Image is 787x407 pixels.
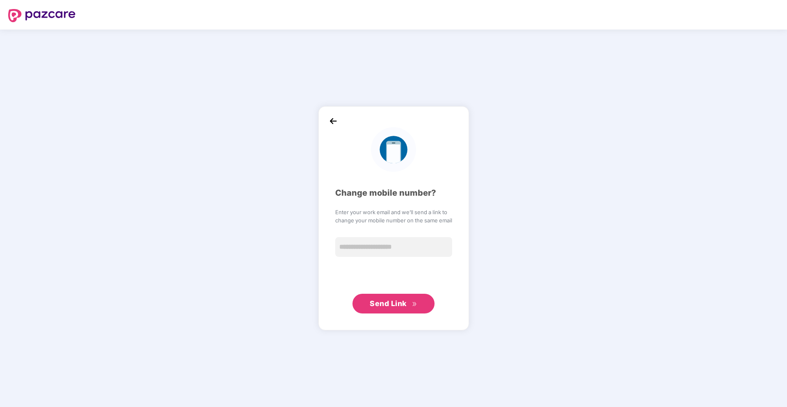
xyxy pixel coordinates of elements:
[335,216,452,224] span: change your mobile number on the same email
[371,127,416,172] img: logo
[335,208,452,216] span: Enter your work email and we’ll send a link to
[8,9,75,22] img: logo
[335,187,452,199] div: Change mobile number?
[327,115,339,127] img: back_icon
[352,294,435,313] button: Send Linkdouble-right
[370,299,407,308] span: Send Link
[412,302,417,307] span: double-right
